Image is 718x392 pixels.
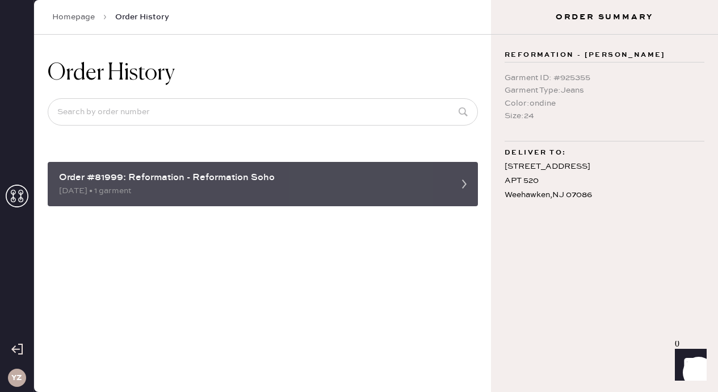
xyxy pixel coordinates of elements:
[59,185,446,197] div: [DATE] • 1 garment
[664,341,713,390] iframe: Front Chat
[59,171,446,185] div: Order #81999: Reformation - Reformation Soho
[505,160,704,203] div: [STREET_ADDRESS] APT 520 Weehawken , NJ 07086
[52,11,95,23] a: Homepage
[11,374,22,382] h3: YZ
[115,11,169,23] span: Order History
[48,60,175,87] h1: Order History
[505,146,566,160] span: Deliver to:
[48,98,478,126] input: Search by order number
[505,84,704,97] div: Garment Type : Jeans
[505,72,704,84] div: Garment ID : # 925355
[505,48,666,62] span: Reformation - [PERSON_NAME]
[505,110,704,122] div: Size : 24
[505,97,704,110] div: Color : ondine
[491,11,718,23] h3: Order Summary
